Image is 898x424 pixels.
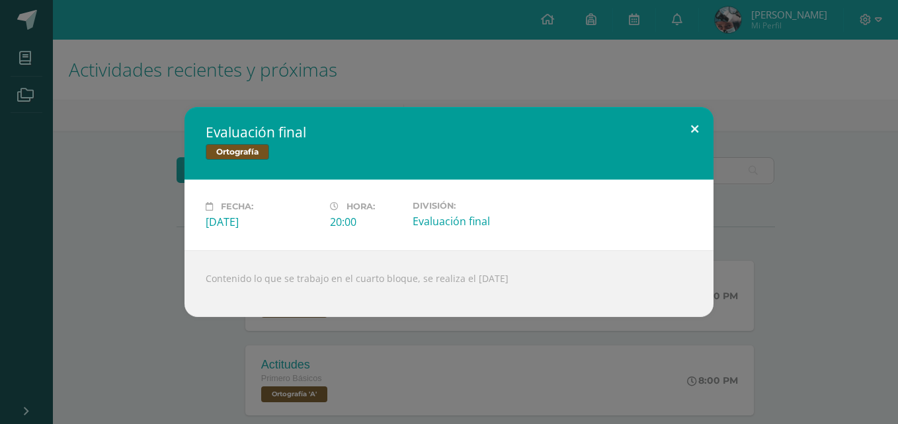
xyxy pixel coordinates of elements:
div: Contenido lo que se trabajo en el cuarto bloque, se realiza el [DATE] [184,250,714,317]
span: Ortografía [206,144,269,160]
div: Evaluación final [413,214,526,229]
label: División: [413,201,526,211]
span: Fecha: [221,201,253,211]
div: 20:00 [330,215,402,229]
h2: Evaluación final [206,123,692,141]
span: Hora: [347,201,375,211]
div: [DATE] [206,215,319,229]
button: Close (Esc) [676,107,714,152]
